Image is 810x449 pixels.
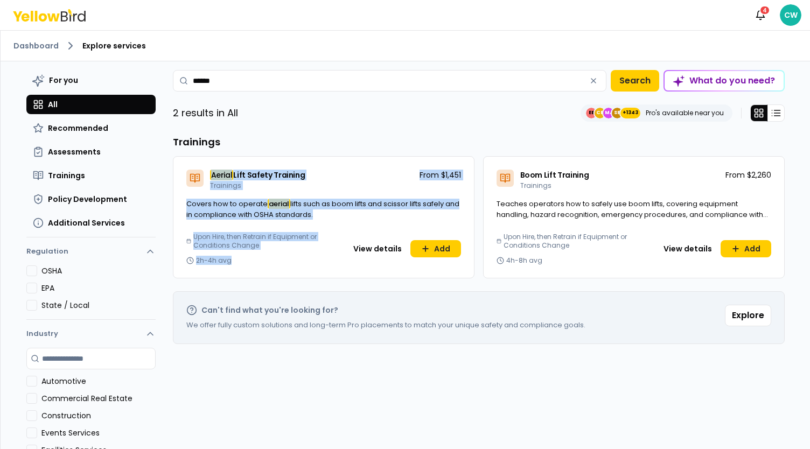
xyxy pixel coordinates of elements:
p: From $1,451 [420,170,461,180]
button: What do you need? [664,70,785,92]
span: All [48,99,58,110]
span: CE [595,108,605,118]
span: Trainings [48,170,85,181]
mark: aerial [268,199,290,209]
p: We offer fully custom solutions and long-term Pro placements to match your unique safety and comp... [186,320,585,331]
label: EPA [41,283,156,293]
span: SE [612,108,623,118]
span: Upon Hire, then Retrain if Equipment or Conditions Change [504,233,630,250]
button: Trainings [26,166,156,185]
button: Additional Services [26,213,156,233]
span: lifts such as boom lifts and scissor lifts safely and in compliance with OSHA standards. [186,199,459,220]
div: 4 [759,5,770,15]
span: Additional Services [48,218,125,228]
button: All [26,95,156,114]
p: From $2,260 [725,170,771,180]
button: Add [410,240,461,257]
span: Upon Hire, then Retrain if Equipment or Conditions Change [193,233,319,250]
div: Regulation [26,265,156,319]
span: Explore services [82,40,146,51]
span: CW [780,4,801,26]
span: EE [586,108,597,118]
mark: Aerial [210,170,234,180]
span: 4h-8h avg [506,256,542,265]
span: Recommended [48,123,108,134]
span: For you [49,75,78,86]
button: Policy Development [26,190,156,209]
span: Teaches operators how to safely use boom lifts, covering equipment handling, hazard recognition, ... [497,199,768,230]
button: View details [347,240,408,257]
button: View details [657,240,718,257]
label: Commercial Real Estate [41,393,156,404]
span: Policy Development [48,194,127,205]
button: Add [721,240,771,257]
span: Covers how to operate [186,199,268,209]
button: Recommended [26,118,156,138]
p: 2 results in All [173,106,238,121]
span: Assessments [48,146,101,157]
label: State / Local [41,300,156,311]
span: MJ [603,108,614,118]
p: Pro's available near you [646,109,724,117]
button: 4 [750,4,771,26]
button: Explore [725,305,771,326]
button: Industry [26,320,156,348]
button: Search [611,70,659,92]
label: Events Services [41,427,156,438]
button: For you [26,70,156,90]
span: Trainings [210,181,241,190]
label: Construction [41,410,156,421]
h2: Can't find what you're looking for? [201,305,338,315]
span: Boom Lift Training [520,170,589,180]
span: 2h-4h avg [196,256,232,265]
div: What do you need? [665,71,784,90]
nav: breadcrumb [13,39,797,52]
label: OSHA [41,265,156,276]
button: Assessments [26,142,156,162]
a: Dashboard [13,40,59,51]
h3: Trainings [173,135,785,150]
span: +1343 [623,108,638,118]
label: Automotive [41,376,156,387]
button: Regulation [26,242,156,265]
span: Lift Safety Training [233,170,305,180]
span: Trainings [520,181,551,190]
